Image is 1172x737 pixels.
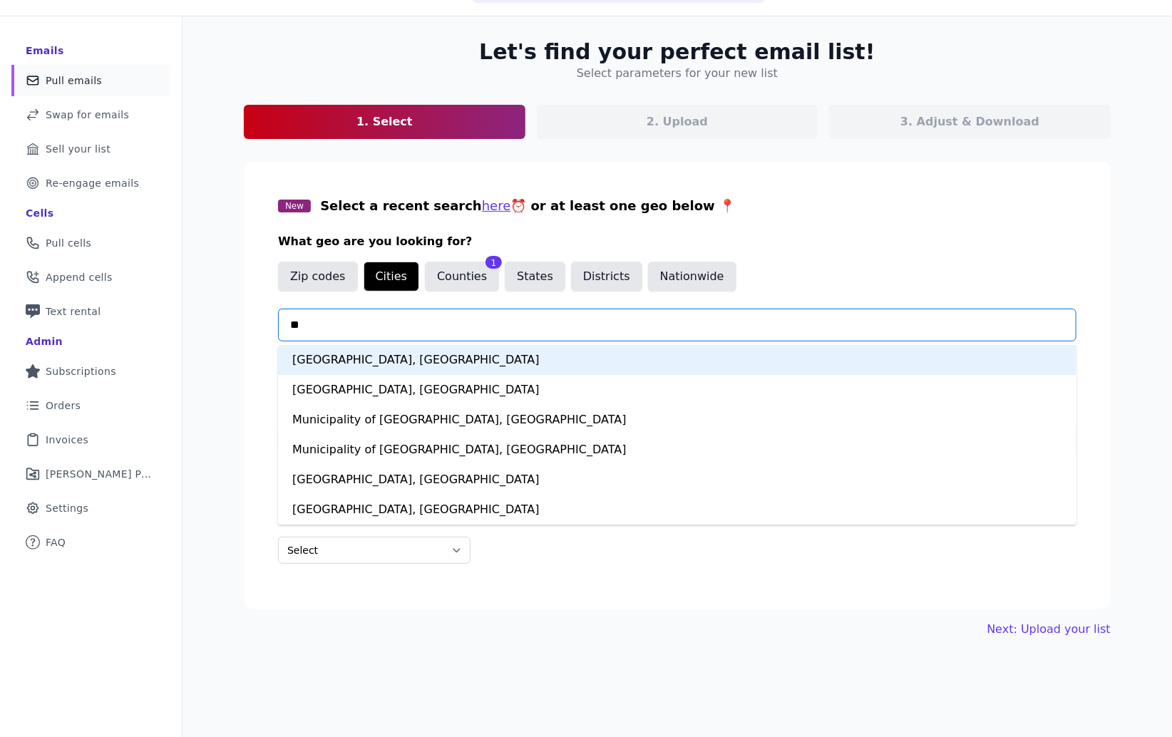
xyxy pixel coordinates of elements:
[11,458,170,490] a: [PERSON_NAME] Performance
[278,262,358,292] button: Zip codes
[11,390,170,421] a: Orders
[11,133,170,165] a: Sell your list
[425,262,499,292] button: Counties
[11,167,170,199] a: Re-engage emails
[479,39,875,65] h2: Let's find your perfect email list!
[11,296,170,327] a: Text rental
[46,142,110,156] span: Sell your list
[571,262,642,292] button: Districts
[11,424,170,455] a: Invoices
[11,527,170,558] a: FAQ
[278,233,1076,250] h3: What geo are you looking for?
[46,364,116,378] span: Subscriptions
[46,176,139,190] span: Re-engage emails
[46,467,153,481] span: [PERSON_NAME] Performance
[900,113,1039,130] p: 3. Adjust & Download
[11,356,170,387] a: Subscriptions
[26,334,63,349] div: Admin
[46,304,101,319] span: Text rental
[278,405,1076,435] div: Municipality of [GEOGRAPHIC_DATA], [GEOGRAPHIC_DATA]
[11,65,170,96] a: Pull emails
[26,206,53,220] div: Cells
[577,65,778,82] h4: Select parameters for your new list
[320,198,735,213] span: Select a recent search ⏰ or at least one geo below 📍
[46,73,102,88] span: Pull emails
[278,345,1076,375] div: [GEOGRAPHIC_DATA], [GEOGRAPHIC_DATA]
[278,375,1076,405] div: [GEOGRAPHIC_DATA], [GEOGRAPHIC_DATA]
[278,465,1076,495] div: [GEOGRAPHIC_DATA], [GEOGRAPHIC_DATA]
[485,256,503,269] div: 1
[278,200,311,212] span: New
[505,262,565,292] button: States
[26,43,64,58] div: Emails
[278,344,1076,361] p: Type & select your cities
[987,621,1111,638] a: Next: Upload your list
[46,398,81,413] span: Orders
[648,262,736,292] button: Nationwide
[356,113,413,130] p: 1. Select
[46,270,113,284] span: Append cells
[46,501,88,515] span: Settings
[46,433,88,447] span: Invoices
[46,535,66,550] span: FAQ
[11,262,170,293] a: Append cells
[11,99,170,130] a: Swap for emails
[46,108,129,122] span: Swap for emails
[244,105,525,139] a: 1. Select
[647,113,708,130] p: 2. Upload
[278,495,1076,525] div: [GEOGRAPHIC_DATA], [GEOGRAPHIC_DATA]
[46,236,91,250] span: Pull cells
[11,227,170,259] a: Pull cells
[278,435,1076,465] div: Municipality of [GEOGRAPHIC_DATA], [GEOGRAPHIC_DATA]
[364,262,420,292] button: Cities
[482,196,511,216] button: here
[11,493,170,524] a: Settings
